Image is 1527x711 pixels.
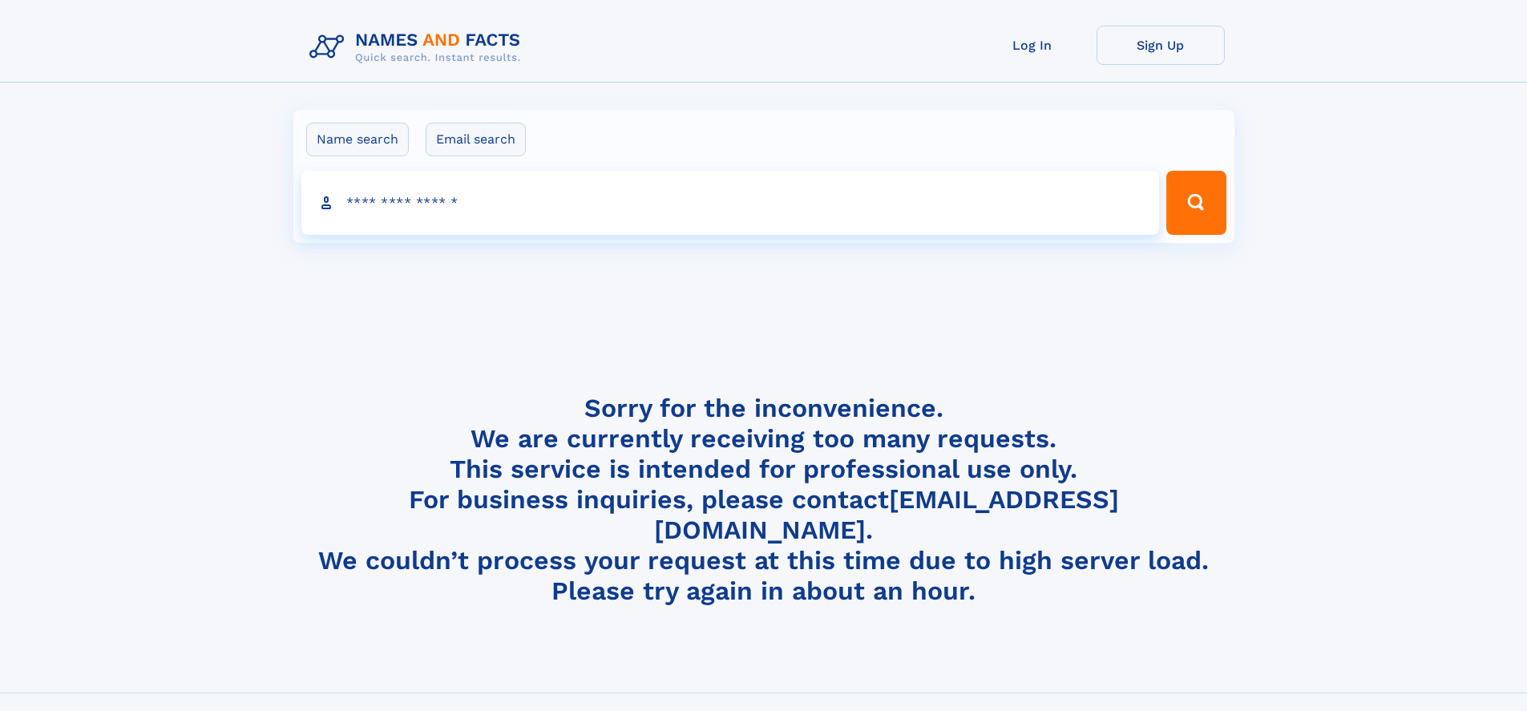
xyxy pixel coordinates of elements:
[303,393,1225,607] h4: Sorry for the inconvenience. We are currently receiving too many requests. This service is intend...
[968,26,1097,65] a: Log In
[654,484,1119,545] a: [EMAIL_ADDRESS][DOMAIN_NAME]
[1166,171,1226,235] button: Search Button
[1097,26,1225,65] a: Sign Up
[303,26,534,69] img: Logo Names and Facts
[306,123,409,156] label: Name search
[426,123,526,156] label: Email search
[301,171,1160,235] input: search input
